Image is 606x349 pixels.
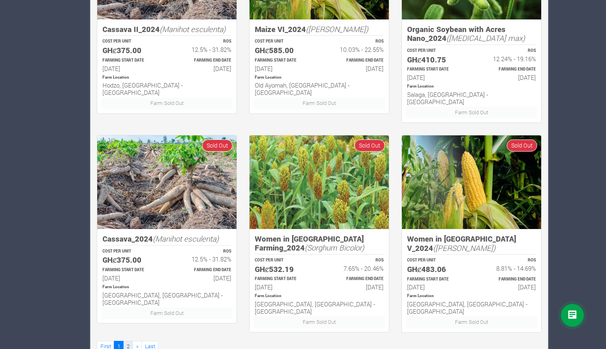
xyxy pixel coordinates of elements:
[174,255,231,263] h6: 12.5% - 31.82%
[407,84,536,90] p: Location of Farm
[479,276,536,283] p: Estimated Farming End Date
[407,55,464,64] h5: GHȼ410.75
[479,66,536,73] p: Estimated Farming End Date
[255,234,384,253] h5: Women in [GEOGRAPHIC_DATA] Farming_2024
[479,48,536,54] p: ROS
[102,267,160,273] p: Estimated Farming Start Date
[255,65,312,72] h6: [DATE]
[407,234,536,253] h5: Women in [GEOGRAPHIC_DATA] V_2024
[326,58,384,64] p: Estimated Farming End Date
[326,265,384,272] h6: 7.65% - 20.46%
[479,283,536,291] h6: [DATE]
[174,58,231,64] p: Estimated Farming End Date
[102,255,160,265] h5: GHȼ375.00
[354,139,385,151] span: Sold Out
[250,135,389,229] img: growforme image
[407,276,464,283] p: Estimated Farming Start Date
[102,58,160,64] p: Estimated Farming Start Date
[255,257,312,263] p: COST PER UNIT
[102,39,160,45] p: COST PER UNIT
[255,81,384,96] h6: Old Ayomah, [GEOGRAPHIC_DATA] - [GEOGRAPHIC_DATA]
[479,55,536,62] h6: 12.24% - 19.16%
[202,139,233,151] span: Sold Out
[407,293,536,299] p: Location of Farm
[479,257,536,263] p: ROS
[174,267,231,273] p: Estimated Farming End Date
[507,139,537,151] span: Sold Out
[102,284,231,290] p: Location of Farm
[102,65,160,72] h6: [DATE]
[326,46,384,53] h6: 10.03% - 22.55%
[407,300,536,315] h6: [GEOGRAPHIC_DATA], [GEOGRAPHIC_DATA] - [GEOGRAPHIC_DATA]
[153,233,219,244] i: (Manihot esculenta)
[407,265,464,274] h5: GHȼ483.06
[174,39,231,45] p: ROS
[255,265,312,274] h5: GHȼ532.19
[306,24,368,34] i: ([PERSON_NAME])
[407,48,464,54] p: COST PER UNIT
[174,248,231,255] p: ROS
[102,248,160,255] p: COST PER UNIT
[326,283,384,291] h6: [DATE]
[255,276,312,282] p: Estimated Farming Start Date
[479,265,536,272] h6: 8.81% - 14.69%
[402,135,541,229] img: growforme image
[255,293,384,299] p: Location of Farm
[326,65,384,72] h6: [DATE]
[305,242,364,253] i: (Sorghum Bicolor)
[102,25,231,34] h5: Cassava II_2024
[407,91,536,105] h6: Salaga, [GEOGRAPHIC_DATA] - [GEOGRAPHIC_DATA]
[407,257,464,263] p: COST PER UNIT
[407,283,464,291] h6: [DATE]
[255,46,312,55] h5: GHȼ585.00
[433,243,495,253] i: ([PERSON_NAME])
[326,257,384,263] p: ROS
[174,65,231,72] h6: [DATE]
[102,81,231,96] h6: Hodzo, [GEOGRAPHIC_DATA] - [GEOGRAPHIC_DATA]
[255,25,384,34] h5: Maize VI_2024
[102,46,160,55] h5: GHȼ375.00
[407,25,536,43] h5: Organic Soybean with Acres Nano_2024
[255,58,312,64] p: Estimated Farming Start Date
[326,276,384,282] p: Estimated Farming End Date
[255,75,384,81] p: Location of Farm
[446,33,525,43] i: ([MEDICAL_DATA] max)
[326,39,384,45] p: ROS
[407,66,464,73] p: Estimated Farming Start Date
[479,74,536,81] h6: [DATE]
[160,24,226,34] i: (Manihot esculenta)
[102,75,231,81] p: Location of Farm
[255,300,384,315] h6: [GEOGRAPHIC_DATA], [GEOGRAPHIC_DATA] - [GEOGRAPHIC_DATA]
[174,274,231,282] h6: [DATE]
[102,291,231,306] h6: [GEOGRAPHIC_DATA], [GEOGRAPHIC_DATA] - [GEOGRAPHIC_DATA]
[97,135,237,229] img: growforme image
[255,39,312,45] p: COST PER UNIT
[102,234,231,244] h5: Cassava_2024
[255,283,312,291] h6: [DATE]
[102,274,160,282] h6: [DATE]
[174,46,231,53] h6: 12.5% - 31.82%
[407,74,464,81] h6: [DATE]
